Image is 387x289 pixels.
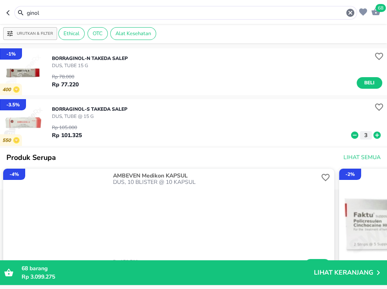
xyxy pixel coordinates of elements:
[88,30,107,37] span: OTC
[6,50,16,58] p: - 1 %
[52,62,128,69] p: DUS, TUBE 15 g
[52,124,82,131] p: Rp 105.000
[22,273,55,281] span: Rp 3.099.275
[113,173,318,179] p: AMBEVEN Medikon KAPSUL
[26,9,345,17] input: Cari 4000+ produk di sini
[52,73,79,80] p: Rp 78.000
[52,106,127,113] p: BORRAGINOL-S Takeda SALEP
[10,171,19,178] p: - 4 %
[110,27,156,40] div: Alat Kesehatan
[343,153,381,163] span: Lihat Semua
[375,4,386,12] span: 68
[2,138,13,144] p: 550
[362,131,369,140] p: 3
[6,101,20,108] p: - 3.5 %
[113,259,305,264] p: Rp 158.500
[59,30,84,37] span: Ethical
[52,80,79,89] p: Rp 77.220
[305,259,330,271] button: Beli
[360,131,372,140] button: 3
[52,113,127,120] p: DUS, TUBE @ 15 G
[113,179,319,185] p: DUS, 10 BLISTER @ 10 KAPSUL
[340,150,382,165] button: Lihat Semua
[369,5,381,17] button: 68
[22,264,314,273] p: barang
[87,27,108,40] div: OTC
[3,27,57,40] button: Urutkan & Filter
[363,79,376,87] span: Beli
[345,171,355,178] p: - 2 %
[17,31,53,37] p: Urutkan & Filter
[111,30,156,37] span: Alat Kesehatan
[357,77,382,89] button: Beli
[2,87,13,93] p: 400
[52,131,82,140] p: Rp 101.325
[58,27,85,40] div: Ethical
[22,265,28,272] span: 68
[52,55,128,62] p: BORRAGINOL-N Takeda SALEP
